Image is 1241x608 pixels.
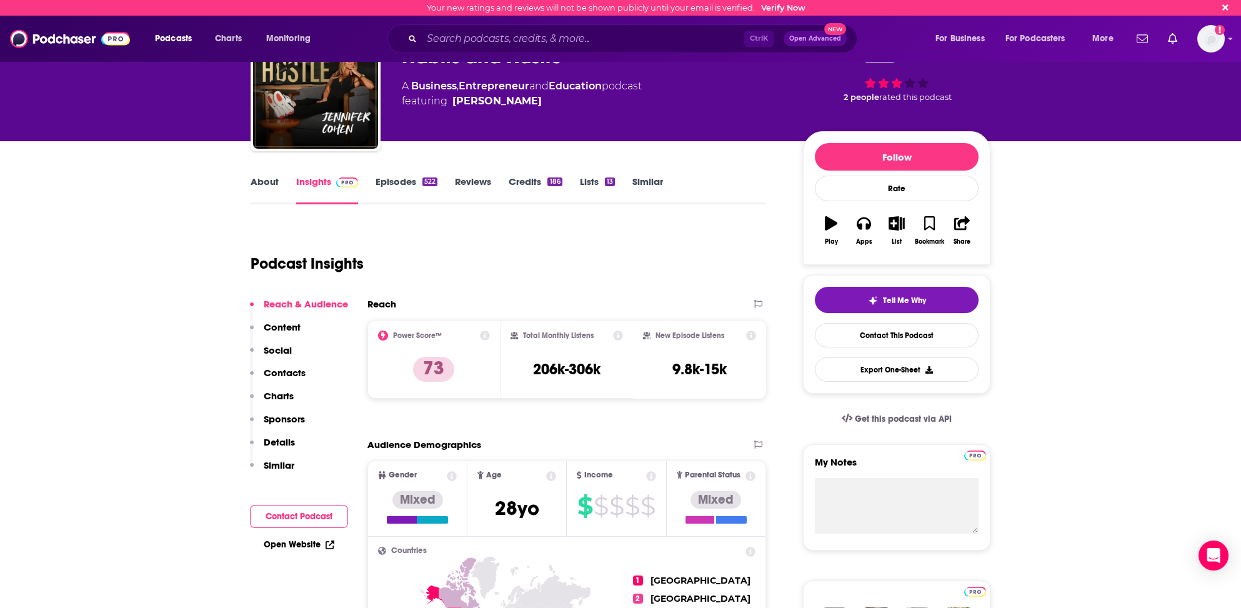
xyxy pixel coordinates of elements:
button: Open AdvancedNew [784,31,847,46]
h1: Podcast Insights [251,254,364,273]
button: Show profile menu [1197,25,1225,52]
a: Open Website [264,539,334,550]
button: Contacts [250,367,306,390]
p: 73 [413,357,454,382]
a: Entrepreneur [459,80,529,92]
img: Podchaser Pro [964,451,986,461]
div: 522 [422,177,437,186]
svg: Email not verified [1215,25,1225,35]
a: About [251,176,279,204]
a: Pro website [964,585,986,597]
button: List [880,208,913,253]
span: $ [577,496,592,516]
img: User Profile [1197,25,1225,52]
span: and [529,80,549,92]
span: For Business [935,30,985,47]
div: Bookmark [915,238,944,246]
h3: 9.8k-15k [672,360,727,379]
span: [GEOGRAPHIC_DATA] [650,593,750,604]
button: Details [250,436,295,459]
span: Countries [391,547,427,555]
span: Age [486,471,502,479]
span: Gender [389,471,417,479]
div: A podcast [402,79,642,109]
a: Get this podcast via API [832,404,962,434]
a: Education [549,80,602,92]
button: Content [250,321,301,344]
div: Open Intercom Messenger [1199,541,1229,571]
a: Business [411,80,457,92]
button: open menu [146,29,208,49]
a: Credits186 [509,176,562,204]
img: tell me why sparkle [868,296,878,306]
button: open menu [927,29,1000,49]
h2: Reach [367,298,396,310]
span: Charts [215,30,242,47]
span: $ [594,496,608,516]
span: $ [609,496,624,516]
span: 28 yo [495,496,539,521]
img: Podchaser Pro [336,177,358,187]
div: Share [954,238,970,246]
span: More [1092,30,1114,47]
span: Get this podcast via API [855,414,952,424]
h2: New Episode Listens [655,331,724,340]
a: Lists13 [580,176,615,204]
span: Monitoring [266,30,311,47]
input: Search podcasts, credits, & more... [422,29,744,49]
span: Logged in as BretAita [1197,25,1225,52]
p: Charts [264,390,294,402]
p: Contacts [264,367,306,379]
span: Income [584,471,613,479]
button: Charts [250,390,294,413]
h2: Power Score™ [393,331,442,340]
a: Jennifer Cohen [452,94,542,109]
a: Show notifications dropdown [1132,28,1153,49]
div: Rate [815,176,979,201]
a: Charts [207,29,249,49]
span: $ [625,496,639,516]
div: Mixed [392,491,443,509]
button: Reach & Audience [250,298,348,321]
div: Search podcasts, credits, & more... [399,24,869,53]
div: List [892,238,902,246]
button: open menu [997,29,1084,49]
button: Social [250,344,292,367]
button: Share [946,208,979,253]
div: 186 [547,177,562,186]
h3: 206k-306k [533,360,601,379]
span: featuring [402,94,642,109]
span: Open Advanced [789,36,841,42]
button: tell me why sparkleTell Me Why [815,287,979,313]
span: Parental Status [685,471,740,479]
span: New [824,23,847,35]
span: $ [640,496,655,516]
span: 2 people [844,92,879,102]
div: 13 [605,177,615,186]
button: Sponsors [250,413,305,436]
button: Contact Podcast [250,505,348,528]
h2: Audience Demographics [367,439,481,451]
span: 2 [633,594,643,604]
a: Episodes522 [376,176,437,204]
button: Play [815,208,847,253]
button: Similar [250,459,294,482]
p: Reach & Audience [264,298,348,310]
button: Follow [815,143,979,171]
img: Podchaser Pro [964,587,986,597]
span: Ctrl K [744,31,774,47]
div: Apps [856,238,872,246]
a: Pro website [964,449,986,461]
img: Habits and Hustle [253,24,378,149]
span: , [457,80,459,92]
a: Verify Now [761,3,805,12]
a: InsightsPodchaser Pro [296,176,358,204]
span: [GEOGRAPHIC_DATA] [650,575,750,586]
span: 1 [633,576,643,586]
div: Mixed [690,491,741,509]
a: Podchaser - Follow, Share and Rate Podcasts [10,27,130,51]
span: Podcasts [155,30,192,47]
button: open menu [257,29,327,49]
span: Tell Me Why [883,296,926,306]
